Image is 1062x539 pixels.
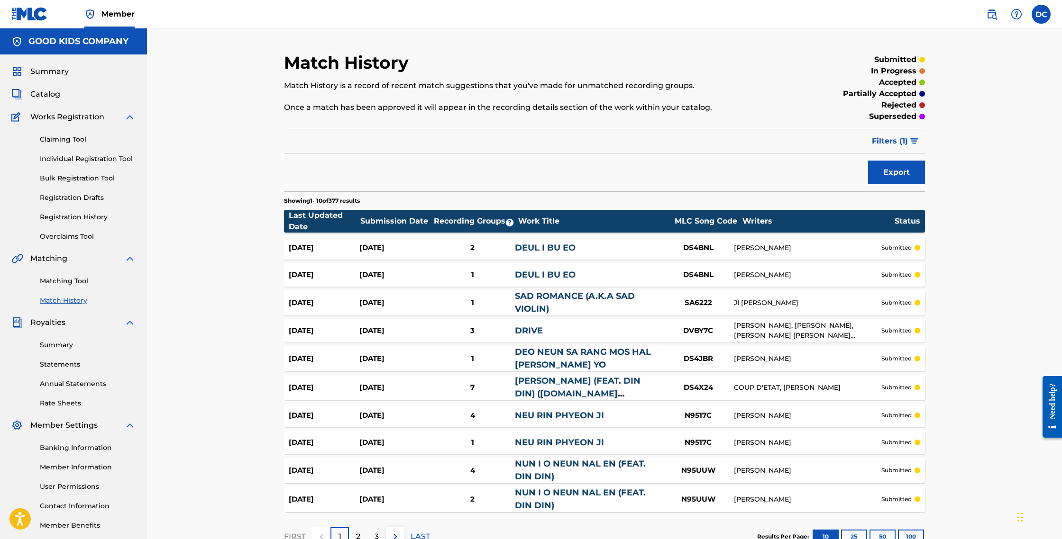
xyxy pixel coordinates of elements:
[663,410,734,421] div: N9517C
[734,270,881,280] div: [PERSON_NAME]
[289,437,359,448] div: [DATE]
[518,216,670,227] div: Work Title
[734,354,881,364] div: [PERSON_NAME]
[430,382,515,393] div: 7
[11,89,60,100] a: CatalogCatalog
[663,325,734,336] div: DVBY7C
[289,382,359,393] div: [DATE]
[663,437,734,448] div: N9517C
[30,111,104,123] span: Works Registration
[40,212,136,222] a: Registration History
[734,298,881,308] div: JI [PERSON_NAME]
[843,88,916,99] p: partially accepted
[40,482,136,492] a: User Permissions
[663,243,734,253] div: DS4BNL
[881,466,912,475] p: submitted
[284,102,778,113] p: Once a match has been approved it will appear in the recording details section of the work within...
[289,325,359,336] div: [DATE]
[734,383,881,393] div: COUP D'ETAT, [PERSON_NAME]
[40,443,136,453] a: Banking Information
[28,36,128,47] h5: GOOD KIDS COMPANY
[289,494,359,505] div: [DATE]
[515,437,604,448] a: NEU RIN PHYEON JI
[430,269,515,280] div: 1
[40,296,136,305] a: Match History
[40,193,136,203] a: Registration Drafts
[895,216,920,227] div: Status
[881,438,912,447] p: submitted
[30,317,65,328] span: Royalties
[40,398,136,408] a: Rate Sheets
[40,276,136,286] a: Matching Tool
[359,437,430,448] div: [DATE]
[734,411,881,421] div: [PERSON_NAME]
[284,197,360,205] p: Showing 1 - 10 of 377 results
[734,321,881,341] div: [PERSON_NAME], [PERSON_NAME], [PERSON_NAME] [PERSON_NAME] [PERSON_NAME]
[515,347,651,370] a: DEO NEUN SA RANG MOS HAL [PERSON_NAME] YO
[1017,503,1023,531] div: Drag
[11,111,24,123] img: Works Registration
[742,216,894,227] div: Writers
[881,411,912,420] p: submitted
[670,216,742,227] div: MLC Song Code
[881,270,912,279] p: submitted
[11,66,23,77] img: Summary
[734,494,881,504] div: [PERSON_NAME]
[40,521,136,530] a: Member Benefits
[284,80,778,91] p: Match History is a record of recent match suggestions that you've made for unmatched recording gr...
[11,36,23,47] img: Accounts
[289,297,359,308] div: [DATE]
[1032,5,1051,24] div: User Menu
[881,383,912,392] p: submitted
[663,297,734,308] div: SA6222
[284,52,413,73] h2: Match History
[868,161,925,184] button: Export
[359,269,430,280] div: [DATE]
[359,297,430,308] div: [DATE]
[982,5,1001,24] a: Public Search
[881,354,912,363] p: submitted
[872,135,908,147] span: Filters ( 1 )
[289,269,359,280] div: [DATE]
[866,129,925,153] button: Filters (1)
[40,135,136,144] a: Claiming Tool
[11,7,48,21] img: MLC Logo
[124,420,136,431] img: expand
[663,269,734,280] div: DS4BNL
[359,353,430,364] div: [DATE]
[289,210,360,233] div: Last Updated Date
[40,462,136,472] a: Member Information
[359,465,430,476] div: [DATE]
[1015,494,1062,539] iframe: Chat Widget
[40,379,136,389] a: Annual Statements
[734,243,881,253] div: [PERSON_NAME]
[430,353,515,364] div: 1
[289,243,359,253] div: [DATE]
[40,154,136,164] a: Individual Registration Tool
[84,9,96,20] img: Top Rightsholder
[430,297,515,308] div: 1
[515,291,635,314] a: SAD ROMANCE (A.K.A SAD VIOLIN)
[359,243,430,253] div: [DATE]
[11,66,69,77] a: SummarySummary
[124,253,136,264] img: expand
[30,420,98,431] span: Member Settings
[515,376,641,412] a: [PERSON_NAME] (FEAT. DIN DIN) ([DOMAIN_NAME] [PERSON_NAME])
[40,340,136,350] a: Summary
[879,77,916,88] p: accepted
[1011,9,1022,20] img: help
[663,353,734,364] div: DS4JBR
[515,410,604,421] a: NEU RIN PHYEON JI
[40,232,136,242] a: Overclaims Tool
[430,494,515,505] div: 2
[734,466,881,476] div: [PERSON_NAME]
[881,298,912,307] p: submitted
[734,438,881,448] div: [PERSON_NAME]
[515,325,543,336] a: DRIVE
[881,243,912,252] p: submitted
[124,111,136,123] img: expand
[430,437,515,448] div: 1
